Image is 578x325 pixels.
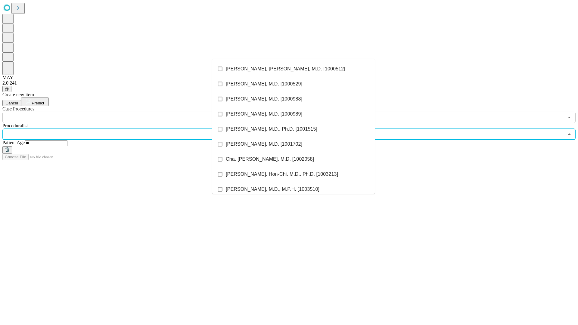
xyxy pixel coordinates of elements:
[2,92,34,97] span: Create new item
[5,101,18,105] span: Cancel
[2,86,11,92] button: @
[226,110,302,118] span: [PERSON_NAME], M.D. [1000989]
[226,125,317,133] span: [PERSON_NAME], M.D., Ph.D. [1001515]
[226,95,302,103] span: [PERSON_NAME], M.D. [1000988]
[2,100,21,106] button: Cancel
[226,186,319,193] span: [PERSON_NAME], M.D., M.P.H. [1003510]
[226,156,314,163] span: Cha, [PERSON_NAME], M.D. [1002058]
[226,141,302,148] span: [PERSON_NAME], M.D. [1001702]
[2,80,576,86] div: 2.0.241
[2,75,576,80] div: MAY
[2,140,25,145] span: Patient Age
[21,97,49,106] button: Predict
[226,65,345,73] span: [PERSON_NAME], [PERSON_NAME], M.D. [1000512]
[2,123,28,128] span: Proceduralist
[2,106,34,111] span: Scheduled Procedure
[226,171,338,178] span: [PERSON_NAME], Hon-Chi, M.D., Ph.D. [1003213]
[565,130,573,138] button: Close
[5,87,9,91] span: @
[565,113,573,122] button: Open
[226,80,302,88] span: [PERSON_NAME], M.D. [1000529]
[32,101,44,105] span: Predict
